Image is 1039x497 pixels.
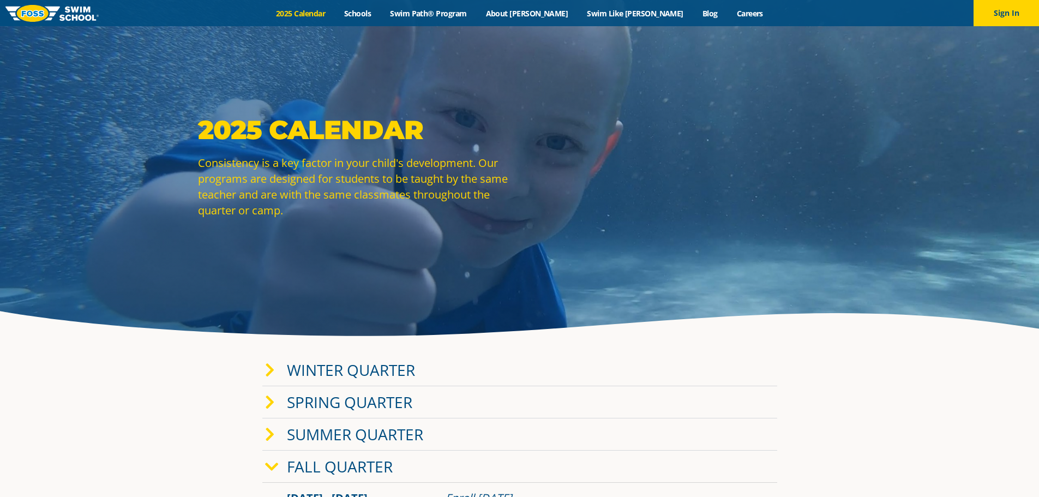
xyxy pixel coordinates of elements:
a: Swim Path® Program [381,8,476,19]
a: Schools [335,8,381,19]
a: Winter Quarter [287,360,415,380]
strong: 2025 Calendar [198,114,423,146]
a: Blog [693,8,727,19]
img: FOSS Swim School Logo [5,5,99,22]
a: Swim Like [PERSON_NAME] [578,8,693,19]
p: Consistency is a key factor in your child's development. Our programs are designed for students t... [198,155,514,218]
a: 2025 Calendar [267,8,335,19]
a: About [PERSON_NAME] [476,8,578,19]
a: Spring Quarter [287,392,412,412]
a: Fall Quarter [287,456,393,477]
a: Summer Quarter [287,424,423,445]
a: Careers [727,8,772,19]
